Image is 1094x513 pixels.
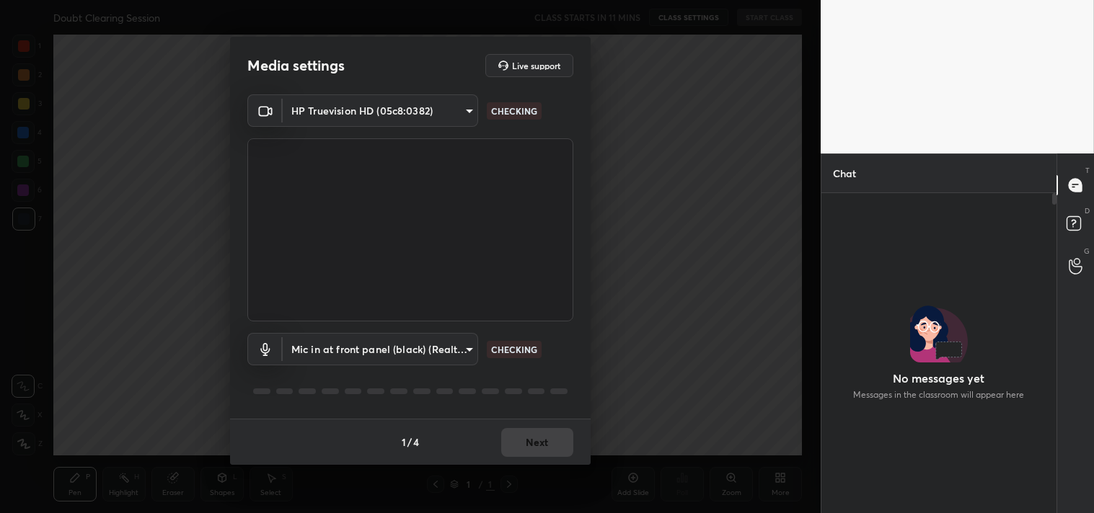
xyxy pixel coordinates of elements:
[1085,165,1090,176] p: T
[402,434,406,450] h4: 1
[407,434,412,450] h4: /
[283,333,478,365] div: HP Truevision HD (05c8:0382)
[491,343,537,356] p: CHECKING
[821,154,868,192] p: Chat
[1085,205,1090,216] p: D
[247,56,345,75] h2: Media settings
[413,434,419,450] h4: 4
[283,94,478,127] div: HP Truevision HD (05c8:0382)
[512,61,560,70] h5: Live support
[491,104,537,117] p: CHECKING
[1084,246,1090,256] p: G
